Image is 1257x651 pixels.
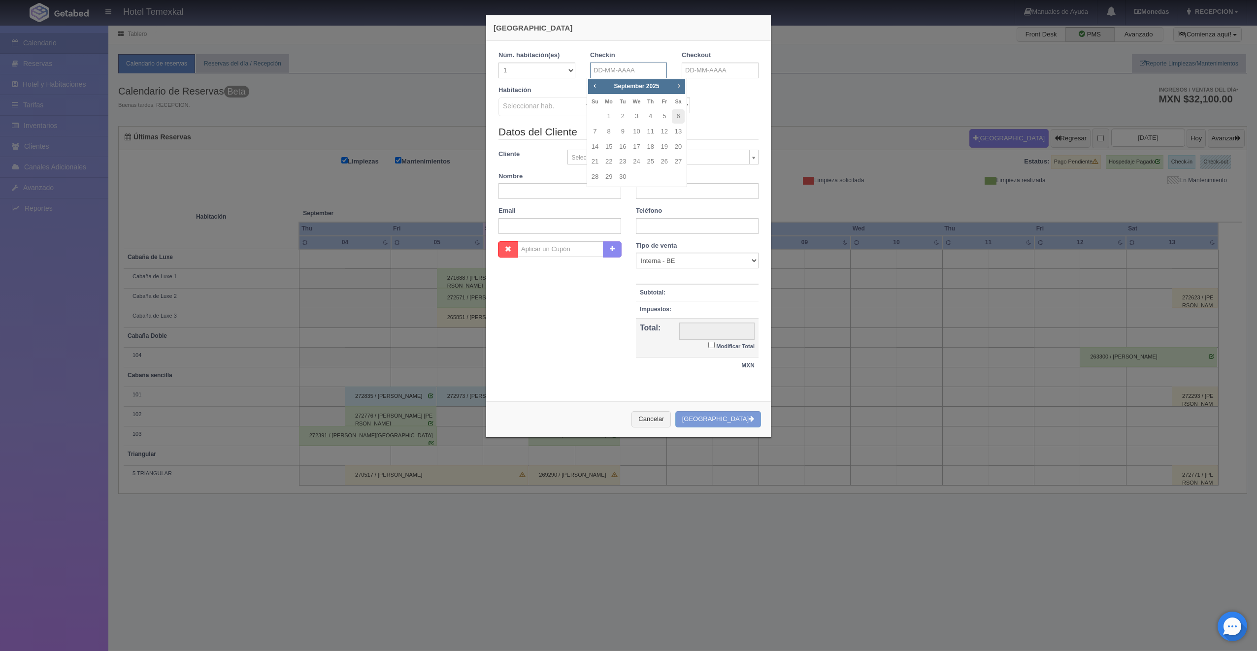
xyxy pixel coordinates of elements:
a: 11 [644,125,657,139]
label: Checkin [590,51,615,60]
label: Núm. habitación(es) [498,51,560,60]
a: 12 [658,125,671,139]
a: 28 [589,170,601,184]
button: Cancelar [631,411,671,427]
label: Habitación [498,86,531,95]
a: 30 [616,170,629,184]
a: 18 [644,140,657,154]
a: 19 [658,140,671,154]
span: Seleccionar / Crear cliente [572,150,746,165]
label: Email [498,206,516,216]
strong: MXN [741,362,755,369]
span: Tuesday [620,98,626,104]
a: 14 [589,140,601,154]
a: 4 [644,109,657,124]
label: Tipo de venta [636,241,677,251]
a: 9 [616,125,629,139]
input: Aplicar un Cupón [518,241,603,257]
a: 15 [602,140,615,154]
input: Modificar Total [708,342,715,348]
th: Total: [636,318,675,358]
legend: Datos del Cliente [498,125,759,140]
small: Modificar Total [716,343,755,349]
span: Saturday [675,98,681,104]
a: Next [674,80,685,91]
span: Wednesday [632,98,640,104]
a: Seleccionar / Crear cliente [567,150,759,164]
span: Thursday [647,98,654,104]
span: Seleccionar hab. [503,100,554,111]
span: Friday [662,98,667,104]
a: 26 [658,155,671,169]
a: 29 [602,170,615,184]
label: Nombre [498,172,523,181]
label: Checkout [682,51,711,60]
a: 5 [658,109,671,124]
a: 24 [630,155,643,169]
input: DD-MM-AAAA [682,63,759,78]
a: 3 [630,109,643,124]
th: Subtotal: [636,284,675,301]
a: 27 [672,155,685,169]
a: 8 [602,125,615,139]
span: Next [675,82,683,90]
span: September [614,83,644,90]
span: Prev [591,82,598,90]
a: 7 [589,125,601,139]
a: 16 [616,140,629,154]
span: Monday [605,98,613,104]
a: 17 [630,140,643,154]
a: 2 [616,109,629,124]
a: 20 [672,140,685,154]
a: 25 [644,155,657,169]
a: 13 [672,125,685,139]
a: 10 [630,125,643,139]
a: 23 [616,155,629,169]
a: 22 [602,155,615,169]
a: 6 [672,109,685,124]
a: Prev [589,80,600,91]
h4: [GEOGRAPHIC_DATA] [494,23,763,33]
a: 21 [589,155,601,169]
label: Teléfono [636,206,662,216]
span: Sunday [592,98,598,104]
span: 2025 [646,83,660,90]
a: 1 [602,109,615,124]
th: Impuestos: [636,301,675,318]
label: Cliente [491,150,560,159]
input: DD-MM-AAAA [590,63,667,78]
